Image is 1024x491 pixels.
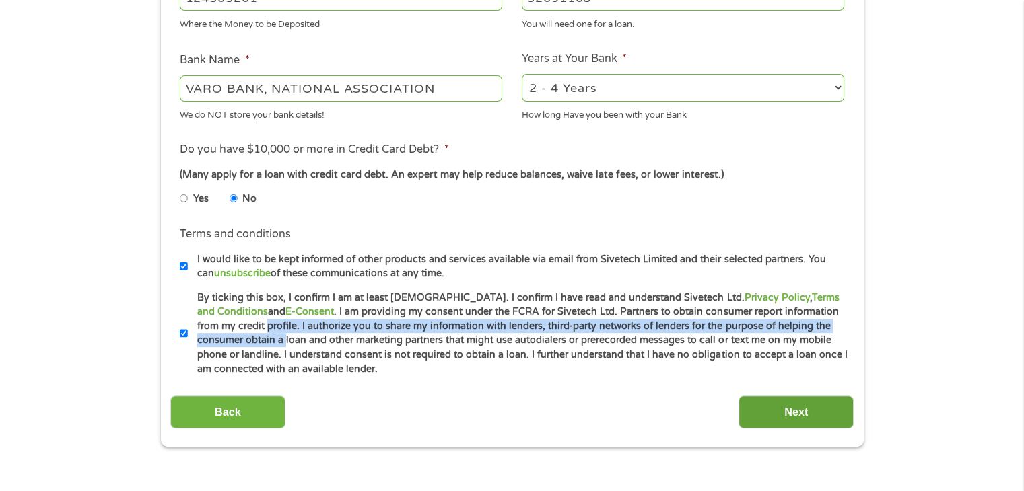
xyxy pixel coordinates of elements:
a: Privacy Policy [744,292,809,303]
label: No [242,192,257,206]
label: Years at Your Bank [522,52,627,66]
label: Yes [193,192,209,206]
label: I would like to be kept informed of other products and services available via email from Sivetech... [188,252,848,281]
a: Terms and Conditions [197,292,839,317]
div: You will need one for a loan. [522,13,844,32]
input: Back [170,395,285,428]
a: unsubscribe [214,268,271,279]
div: We do NOT store your bank details! [180,104,502,122]
label: By ticking this box, I confirm I am at least [DEMOGRAPHIC_DATA]. I confirm I have read and unders... [188,291,848,377]
div: Where the Money to be Deposited [180,13,502,32]
label: Terms and conditions [180,227,291,241]
input: Next [739,395,854,428]
div: (Many apply for a loan with credit card debt. An expert may help reduce balances, waive late fees... [180,167,844,182]
div: How long Have you been with your Bank [522,104,844,122]
a: E-Consent [285,306,334,317]
label: Do you have $10,000 or more in Credit Card Debt? [180,143,448,157]
label: Bank Name [180,53,249,67]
